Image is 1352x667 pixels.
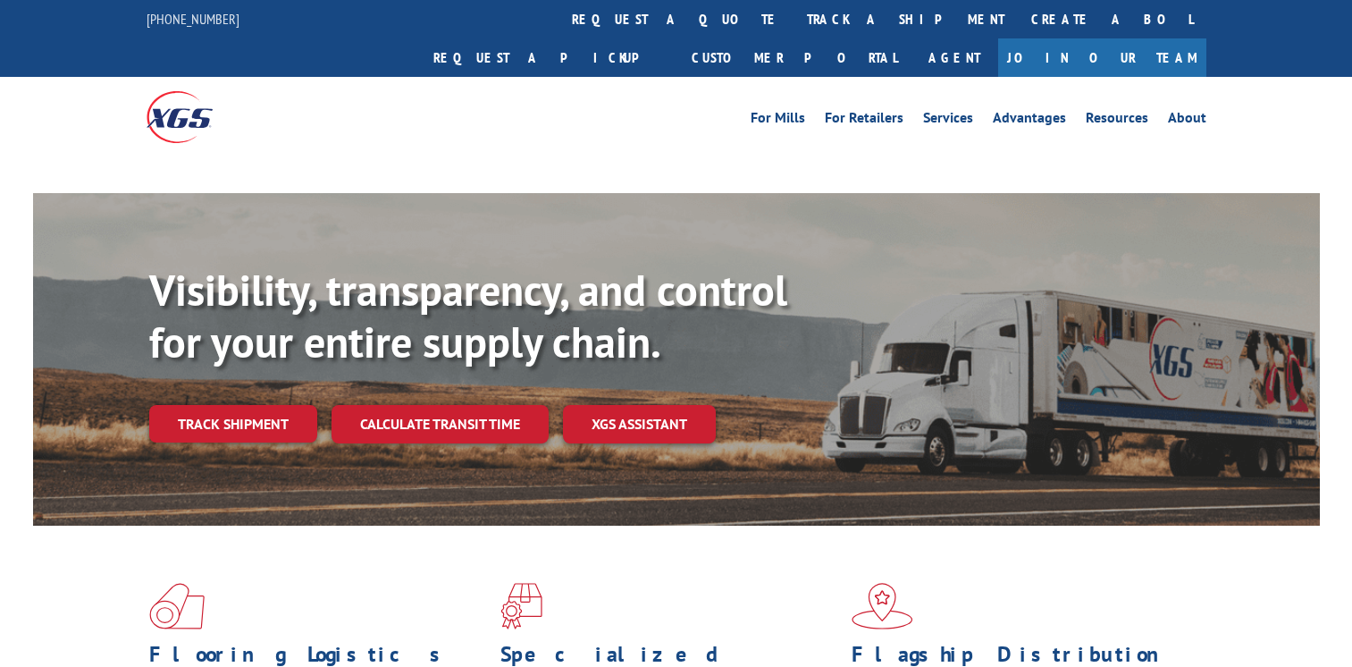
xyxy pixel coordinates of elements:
img: xgs-icon-total-supply-chain-intelligence-red [149,583,205,629]
a: For Mills [751,111,805,131]
b: Visibility, transparency, and control for your entire supply chain. [149,262,787,369]
a: About [1168,111,1206,131]
a: Join Our Team [998,38,1206,77]
a: Track shipment [149,405,317,443]
a: Customer Portal [678,38,911,77]
a: XGS ASSISTANT [563,405,716,443]
a: Services [923,111,973,131]
a: Request a pickup [420,38,678,77]
a: Resources [1086,111,1148,131]
a: [PHONE_NUMBER] [147,10,239,28]
a: Calculate transit time [332,405,549,443]
a: Advantages [993,111,1066,131]
img: xgs-icon-focused-on-flooring-red [500,583,542,629]
a: Agent [911,38,998,77]
a: For Retailers [825,111,903,131]
img: xgs-icon-flagship-distribution-model-red [852,583,913,629]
